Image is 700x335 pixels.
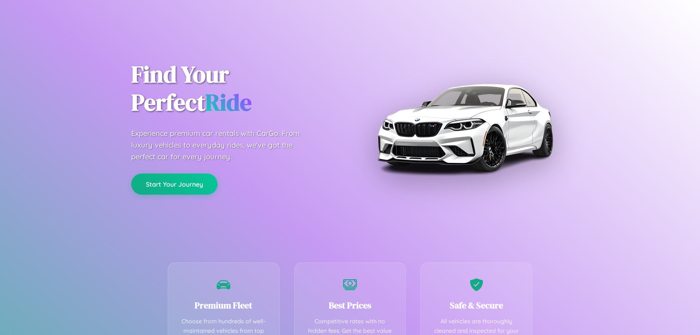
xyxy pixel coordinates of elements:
[131,61,339,117] h1: Find Your Perfect
[179,299,268,311] h3: Premium Fleet
[306,299,395,311] h3: Best Prices
[131,128,314,163] p: Experience premium car rentals with CarGo. From luxury vehicles to everyday rides, we've got the ...
[432,299,521,311] h3: Safe & Secure
[205,86,252,118] span: Ride
[374,36,556,219] img: Premium BMW car rental vehicle
[131,174,218,195] button: Start Your Journey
